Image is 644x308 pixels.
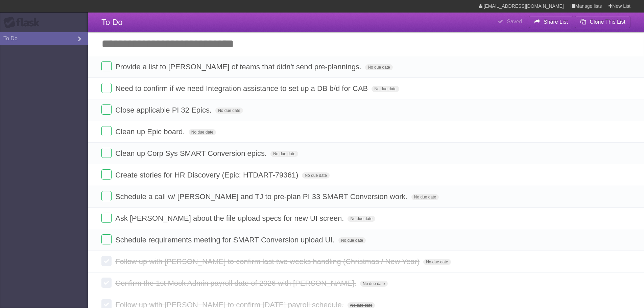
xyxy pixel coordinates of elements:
label: Done [101,148,112,158]
label: Done [101,213,112,223]
span: Ask [PERSON_NAME] about the file upload specs for new UI screen. [115,214,345,222]
span: No due date [348,216,375,222]
b: Saved [507,19,522,24]
label: Done [101,169,112,180]
label: Done [101,256,112,266]
span: No due date [189,129,216,135]
div: Flask [3,17,44,29]
span: No due date [372,86,399,92]
span: No due date [423,259,451,265]
label: Done [101,191,112,201]
span: Schedule requirements meeting for SMART Conversion upload UI. [115,236,336,244]
span: No due date [302,172,329,179]
span: No due date [411,194,439,200]
span: No due date [270,151,298,157]
b: Clone This List [590,19,625,25]
label: Done [101,126,112,136]
span: Clean up Epic board. [115,127,186,136]
span: Clean up Corp Sys SMART Conversion epics. [115,149,268,158]
label: Done [101,104,112,115]
label: Done [101,61,112,71]
span: Need to confirm if we need Integration assistance to set up a DB b/d for CAB [115,84,369,93]
span: To Do [101,18,123,27]
b: Share List [544,19,568,25]
span: No due date [360,281,387,287]
span: Confirm the 1st Mock Admin payroll date of 2026 with [PERSON_NAME]. [115,279,358,287]
span: Provide a list to [PERSON_NAME] of teams that didn't send pre-plannings. [115,63,363,71]
button: Clone This List [575,16,630,28]
span: Follow up with [PERSON_NAME] to confirm last two weeks handling (Christmas / New Year) [115,257,421,266]
label: Done [101,83,112,93]
span: No due date [338,237,366,243]
span: Create stories for HR Discovery (Epic: HTDART-79361) [115,171,300,179]
span: Close applicable PI 32 Epics. [115,106,213,114]
button: Share List [529,16,573,28]
span: No due date [215,108,243,114]
label: Done [101,278,112,288]
span: Schedule a call w/ [PERSON_NAME] and TJ to pre-plan PI 33 SMART Conversion work. [115,192,409,201]
span: No due date [365,64,392,70]
label: Done [101,234,112,244]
